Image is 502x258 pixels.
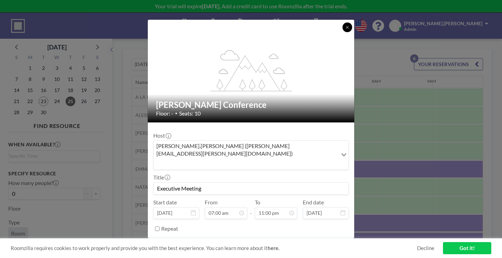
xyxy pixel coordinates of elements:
span: Floor: - [156,110,173,117]
label: Host [153,132,171,139]
span: - [250,201,252,216]
input: Search for option [154,159,337,168]
span: • [175,111,177,116]
span: Seats: 10 [179,110,201,117]
label: End date [303,199,324,206]
g: flex-grow: 1.2; [211,50,292,91]
label: Title [153,174,170,181]
label: Repeat [161,225,178,232]
h2: [PERSON_NAME] Conference [156,100,347,110]
label: From [205,199,218,206]
label: To [255,199,260,206]
label: Start date [153,199,177,206]
a: Decline [417,245,434,251]
a: here. [268,245,279,251]
div: Search for option [154,141,348,169]
input: (No title) [154,183,348,194]
a: Got it! [443,242,491,254]
span: Roomzilla requires cookies to work properly and provide you with the best experience. You can lea... [11,245,417,251]
span: [PERSON_NAME].[PERSON_NAME] ([PERSON_NAME][EMAIL_ADDRESS][PERSON_NAME][DOMAIN_NAME]) [155,142,336,158]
